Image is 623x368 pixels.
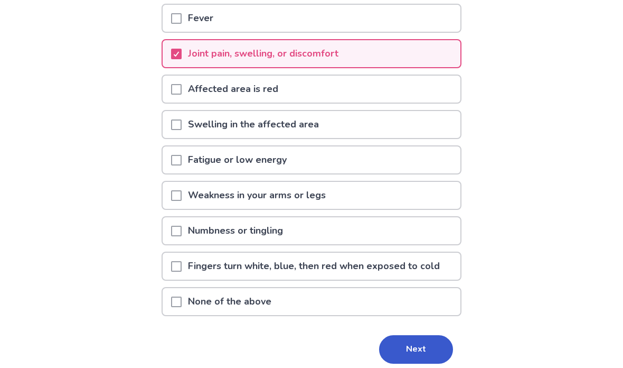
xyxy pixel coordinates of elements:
[182,288,278,315] p: None of the above
[182,5,220,32] p: Fever
[182,217,289,244] p: Numbness or tingling
[182,111,325,138] p: Swelling in the affected area
[182,40,345,67] p: Joint pain, swelling, or discomfort
[182,253,446,280] p: Fingers turn white, blue, then red when exposed to cold
[182,76,285,103] p: Affected area is red
[182,146,293,173] p: Fatigue or low energy
[182,182,332,209] p: Weakness in your arms or legs
[379,335,453,364] button: Next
